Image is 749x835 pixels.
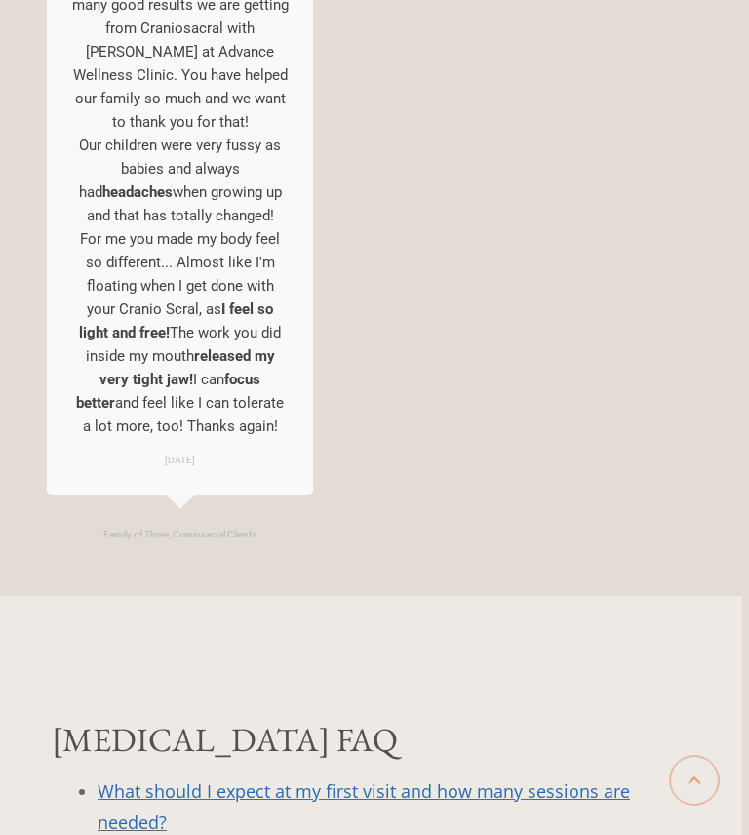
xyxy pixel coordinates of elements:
[77,372,261,413] strong: focus better
[53,724,616,757] h3: [MEDICAL_DATA] FAQ
[80,301,274,342] strong: I feel so light and free!
[104,528,257,543] div: Family of Three, Craniosacral Clients
[670,756,720,806] a: Scroll to top
[100,348,276,389] strong: released my very tight jaw!
[72,228,290,439] p: For me you made my body feel so different... Almost like I'm floating when I get done with your C...
[72,135,290,228] p: Our children were very fussy as babies and always had when growing up and that has totally changed!
[103,184,174,202] strong: headaches
[99,780,631,835] a: What should I expect at my first visit and how many sessions are needed?
[72,454,290,469] div: [DATE]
